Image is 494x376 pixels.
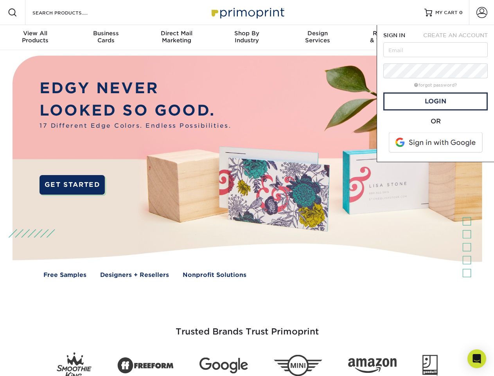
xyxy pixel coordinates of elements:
span: Design [282,30,353,37]
a: BusinessCards [70,25,141,50]
a: Shop ByIndustry [212,25,282,50]
a: Direct MailMarketing [141,25,212,50]
p: LOOKED SO GOOD. [40,99,231,122]
img: Primoprint [208,4,286,21]
div: Industry [212,30,282,44]
div: Cards [70,30,141,44]
span: 0 [459,10,463,15]
span: MY CART [435,9,458,16]
span: 17 Different Edge Colors. Endless Possibilities. [40,121,231,130]
span: Shop By [212,30,282,37]
img: Goodwill [422,355,438,376]
a: forgot password? [414,83,457,88]
a: DesignServices [282,25,353,50]
input: SEARCH PRODUCTS..... [32,8,108,17]
span: Business [70,30,141,37]
span: Resources [353,30,423,37]
a: Resources& Templates [353,25,423,50]
a: Designers + Resellers [100,271,169,280]
div: Marketing [141,30,212,44]
span: Direct Mail [141,30,212,37]
div: Open Intercom Messenger [467,349,486,368]
span: SIGN IN [383,32,405,38]
p: EDGY NEVER [40,77,231,99]
a: Free Samples [43,271,86,280]
div: & Templates [353,30,423,44]
a: GET STARTED [40,175,105,195]
img: Google [199,358,248,374]
span: CREATE AN ACCOUNT [423,32,488,38]
a: Login [383,92,488,110]
h3: Trusted Brands Trust Primoprint [18,308,476,346]
a: Nonprofit Solutions [183,271,246,280]
img: Amazon [348,358,397,373]
div: OR [383,117,488,126]
input: Email [383,42,488,57]
div: Services [282,30,353,44]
